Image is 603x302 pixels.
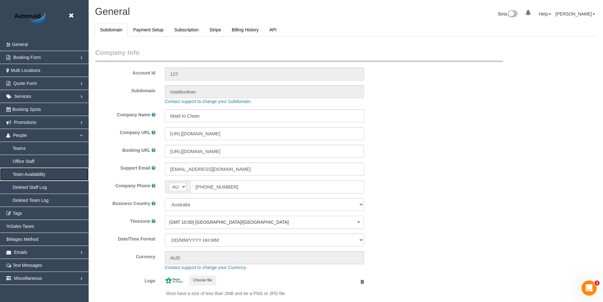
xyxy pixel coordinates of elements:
span: (GMT 10:00) [GEOGRAPHIC_DATA]/[GEOGRAPHIC_DATA] [169,219,356,225]
label: Support Email [120,165,150,171]
span: Emails [14,250,27,255]
button: Choose file [189,275,216,285]
p: Must have a size of less than 2MB and be a PNG or JPG file. [166,290,364,297]
span: Miscellaneous [14,276,42,281]
label: Company URL [120,129,150,136]
label: Business Country [112,200,150,207]
span: People [13,133,27,138]
a: Subscription [169,23,204,36]
img: New interface [507,10,518,18]
a: Billing History [227,23,264,36]
span: Services [14,94,31,99]
label: Booking URL [122,147,150,153]
a: [PERSON_NAME] [556,11,595,16]
ol: Choose Timezone [165,216,364,229]
span: Quote Form [13,81,37,86]
a: Beta [498,11,518,16]
div: Contact support to change your Currency. [160,264,578,271]
label: Logo [91,275,160,284]
input: Phone [190,180,364,193]
span: Promotions [14,120,36,125]
div: Contact support to change your Subdomain. [160,98,578,105]
span: General [12,42,28,47]
span: 2 [594,280,600,286]
a: Help [539,11,551,16]
span: General [95,6,130,17]
a: API [264,23,282,36]
label: Company Phone [116,183,150,189]
span: Booking Form [13,55,41,60]
img: 367b4035868b057e955216826a9f17c862141b21.jpeg [165,277,183,284]
label: Currency [91,251,160,260]
span: Wages Method [9,237,39,242]
label: Timezone [130,218,150,224]
img: Automaid Logo [11,11,51,25]
span: Sales Taxes [10,224,34,229]
button: (GMT 10:00) [GEOGRAPHIC_DATA]/[GEOGRAPHIC_DATA] [165,216,364,229]
a: Stripe [204,23,226,36]
span: Multi Locations [11,68,40,73]
label: Account Id [91,67,160,76]
legend: Company Info [95,48,503,62]
a: Subdomain [95,23,128,36]
a: Payment Setup [128,23,169,36]
span: Text Messages [13,263,42,268]
span: Booking Spots [12,107,41,112]
label: Company Name [117,112,150,118]
span: Tags [13,211,22,216]
label: Subdomain [91,85,160,94]
iframe: Intercom live chat [581,280,597,296]
label: Date/Time Format [91,234,160,242]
